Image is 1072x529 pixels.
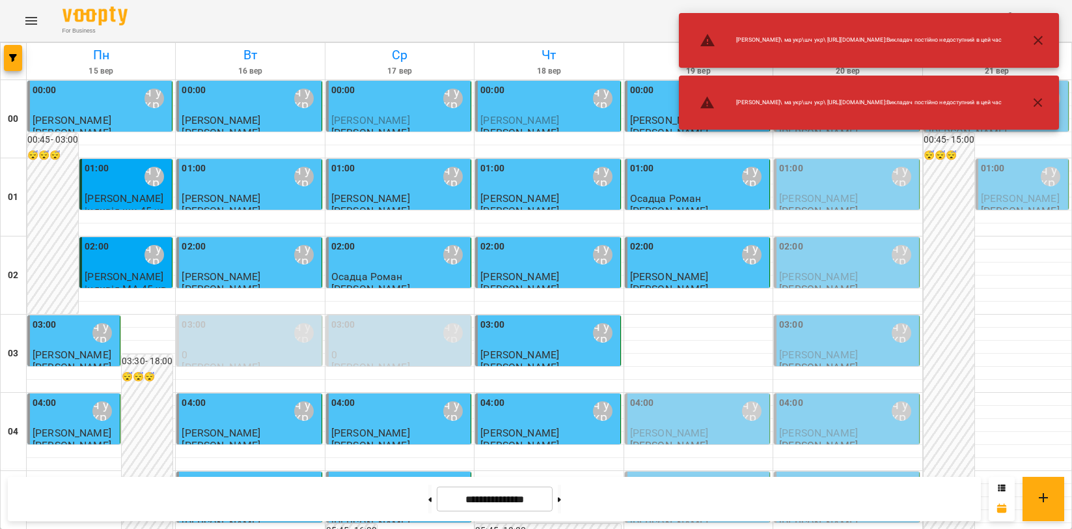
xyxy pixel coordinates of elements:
span: Осадца Роман [331,270,403,283]
h6: 00:45 - 15:00 [924,133,974,147]
h6: Пт [626,45,771,65]
h6: 15 вер [29,65,173,78]
span: [PERSON_NAME] [85,270,163,283]
div: Мойсук Надія\ ма укр\шч укр\ https://us06web.zoom.us/j/84559859332 [443,89,463,108]
p: 0 [182,349,318,360]
h6: 03:30 - 18:00 [122,354,172,369]
label: 00:00 [480,83,504,98]
span: Осадца Роман [630,192,702,205]
div: Мойсук Надія\ ма укр\шч укр\ https://us06web.zoom.us/j/84559859332 [892,245,911,264]
label: 04:00 [331,396,355,410]
label: 03:00 [331,318,355,332]
p: [PERSON_NAME] [33,440,111,451]
p: [PERSON_NAME] [630,205,709,216]
p: [PERSON_NAME] [182,440,260,451]
h6: 03 [8,347,18,361]
label: 02:00 [331,240,355,254]
span: [PERSON_NAME] [85,192,163,205]
div: Мойсук Надія\ ма укр\шч укр\ https://us06web.zoom.us/j/84559859332 [294,401,314,421]
h6: Чт [476,45,621,65]
div: Мойсук Надія\ ма укр\шч укр\ https://us06web.zoom.us/j/84559859332 [742,167,762,186]
div: Мойсук Надія\ ма укр\шч укр\ https://us06web.zoom.us/j/84559859332 [1041,167,1060,186]
div: Мойсук Надія\ ма укр\шч укр\ https://us06web.zoom.us/j/84559859332 [593,245,612,264]
label: 03:00 [182,318,206,332]
p: [PERSON_NAME] [779,362,858,373]
div: Мойсук Надія\ ма укр\шч укр\ https://us06web.zoom.us/j/84559859332 [892,167,911,186]
p: [PERSON_NAME] [480,362,559,373]
label: 02:00 [85,240,109,254]
span: [PERSON_NAME] [182,427,260,439]
div: Мойсук Надія\ ма укр\шч укр\ https://us06web.zoom.us/j/84559859332 [593,167,612,186]
p: індивід МА 45 хв [85,283,167,294]
div: Мойсук Надія\ ма укр\шч укр\ https://us06web.zoom.us/j/84559859332 [593,323,612,343]
p: [PERSON_NAME] [630,127,709,138]
h6: Пн [29,45,173,65]
div: Мойсук Надія\ ма укр\шч укр\ https://us06web.zoom.us/j/84559859332 [742,245,762,264]
p: [PERSON_NAME] [480,205,559,216]
button: Menu [16,5,47,36]
li: [PERSON_NAME]\ ма укр\шч укр\ [URL][DOMAIN_NAME] : Викладач постійно недоступний в цей час [689,27,1012,53]
label: 04:00 [480,396,504,410]
label: 00:00 [331,83,355,98]
label: 04:00 [779,396,803,410]
h6: 00:45 - 03:00 [27,133,78,147]
p: [PERSON_NAME] [630,283,709,294]
img: Voopty Logo [62,7,128,25]
p: [PERSON_NAME] [182,362,260,373]
span: [PERSON_NAME] [331,192,410,205]
h6: 😴😴😴 [924,149,974,163]
div: Мойсук Надія\ ма укр\шч укр\ https://us06web.zoom.us/j/84559859332 [92,401,112,421]
label: 01:00 [630,162,654,176]
div: Мойсук Надія\ ма укр\шч укр\ https://us06web.zoom.us/j/84559859332 [92,323,112,343]
label: 02:00 [480,240,504,254]
span: [PERSON_NAME] [33,114,111,126]
p: [PERSON_NAME] [480,127,559,138]
div: Мойсук Надія\ ма укр\шч укр\ https://us06web.zoom.us/j/84559859332 [144,245,164,264]
h6: Ср [327,45,472,65]
span: [PERSON_NAME] [33,427,111,439]
div: Мойсук Надія\ ма укр\шч укр\ https://us06web.zoom.us/j/84559859332 [294,323,314,343]
p: [PERSON_NAME] [182,283,260,294]
li: [PERSON_NAME]\ ма укр\шч укр\ [URL][DOMAIN_NAME] : Викладач постійно недоступний в цей час [689,90,1012,116]
p: [PERSON_NAME] [182,205,260,216]
div: Мойсук Надія\ ма укр\шч укр\ https://us06web.zoom.us/j/84559859332 [294,89,314,108]
h6: 01 [8,190,18,205]
label: 03:00 [480,318,504,332]
span: [PERSON_NAME] [779,270,858,283]
p: [PERSON_NAME] [779,205,858,216]
label: 01:00 [331,162,355,176]
p: індивід шч 45 хв [85,205,165,216]
p: [PERSON_NAME] [331,440,410,451]
h6: Вт [178,45,322,65]
label: 04:00 [182,396,206,410]
span: [PERSON_NAME] [182,192,260,205]
label: 00:00 [182,83,206,98]
span: [PERSON_NAME] [480,349,559,361]
span: [PERSON_NAME] [630,114,709,126]
p: [PERSON_NAME] [33,127,111,138]
span: [PERSON_NAME] [331,114,410,126]
label: 04:00 [33,396,57,410]
span: [PERSON_NAME] [779,427,858,439]
div: Мойсук Надія\ ма укр\шч укр\ https://us06web.zoom.us/j/84559859332 [443,401,463,421]
span: [PERSON_NAME] [331,427,410,439]
p: [PERSON_NAME] [779,440,858,451]
label: 00:00 [630,83,654,98]
label: 03:00 [779,318,803,332]
p: [PERSON_NAME] [331,205,410,216]
div: Мойсук Надія\ ма укр\шч укр\ https://us06web.zoom.us/j/84559859332 [443,245,463,264]
p: [PERSON_NAME] [480,440,559,451]
div: Мойсук Надія\ ма укр\шч укр\ https://us06web.zoom.us/j/84559859332 [593,401,612,421]
h6: 18 вер [476,65,621,78]
div: Мойсук Надія\ ма укр\шч укр\ https://us06web.zoom.us/j/84559859332 [593,89,612,108]
label: 01:00 [981,162,1005,176]
label: 02:00 [630,240,654,254]
label: 02:00 [779,240,803,254]
p: [PERSON_NAME] [630,440,709,451]
span: [PERSON_NAME] [480,270,559,283]
span: [PERSON_NAME] [182,114,260,126]
div: Мойсук Надія\ ма укр\шч укр\ https://us06web.zoom.us/j/84559859332 [742,401,762,421]
h6: 😴😴😴 [27,149,78,163]
span: [PERSON_NAME] [779,192,858,205]
div: Мойсук Надія\ ма укр\шч укр\ https://us06web.zoom.us/j/84559859332 [294,167,314,186]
